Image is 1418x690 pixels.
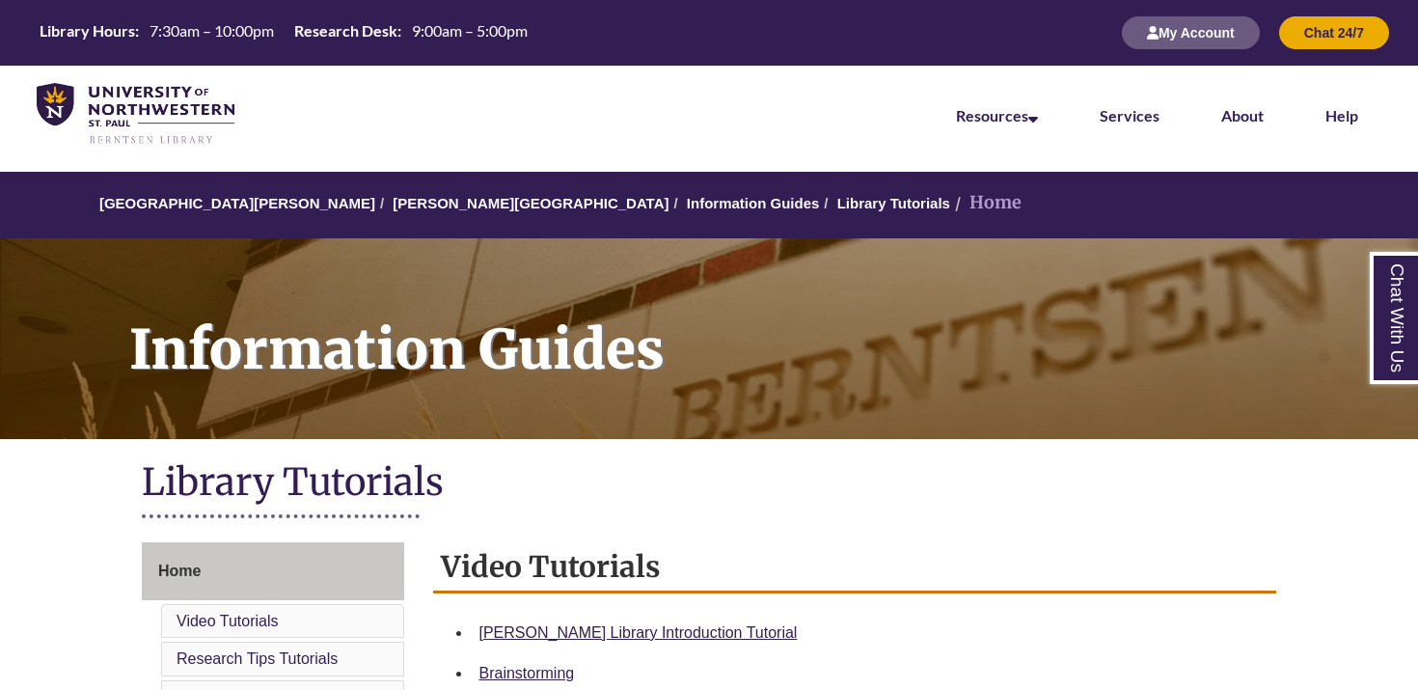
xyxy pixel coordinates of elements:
span: 7:30am – 10:00pm [150,21,274,40]
a: Chat 24/7 [1279,24,1389,41]
span: 9:00am – 5:00pm [412,21,528,40]
li: Home [950,189,1022,217]
button: My Account [1122,16,1260,49]
a: Services [1100,106,1159,124]
a: Help [1325,106,1358,124]
a: [PERSON_NAME][GEOGRAPHIC_DATA] [393,195,668,211]
a: [PERSON_NAME] Library Introduction Tutorial [479,624,798,641]
a: [GEOGRAPHIC_DATA][PERSON_NAME] [99,195,375,211]
a: Library Tutorials [837,195,950,211]
a: Video Tutorials [177,613,279,629]
img: UNWSP Library Logo [37,83,234,146]
h1: Library Tutorials [142,458,1276,510]
a: Research Tips Tutorials [177,650,338,667]
table: Hours Today [32,20,535,44]
th: Library Hours: [32,20,142,41]
a: About [1221,106,1264,124]
a: My Account [1122,24,1260,41]
a: Resources [956,106,1038,124]
h1: Information Guides [108,238,1418,414]
a: Brainstorming [479,665,575,681]
a: Hours Today [32,20,535,46]
span: Home [158,563,201,579]
button: Chat 24/7 [1279,16,1389,49]
th: Research Desk: [286,20,404,41]
h2: Video Tutorials [433,542,1277,593]
a: Information Guides [687,195,820,211]
a: Home [142,542,404,600]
